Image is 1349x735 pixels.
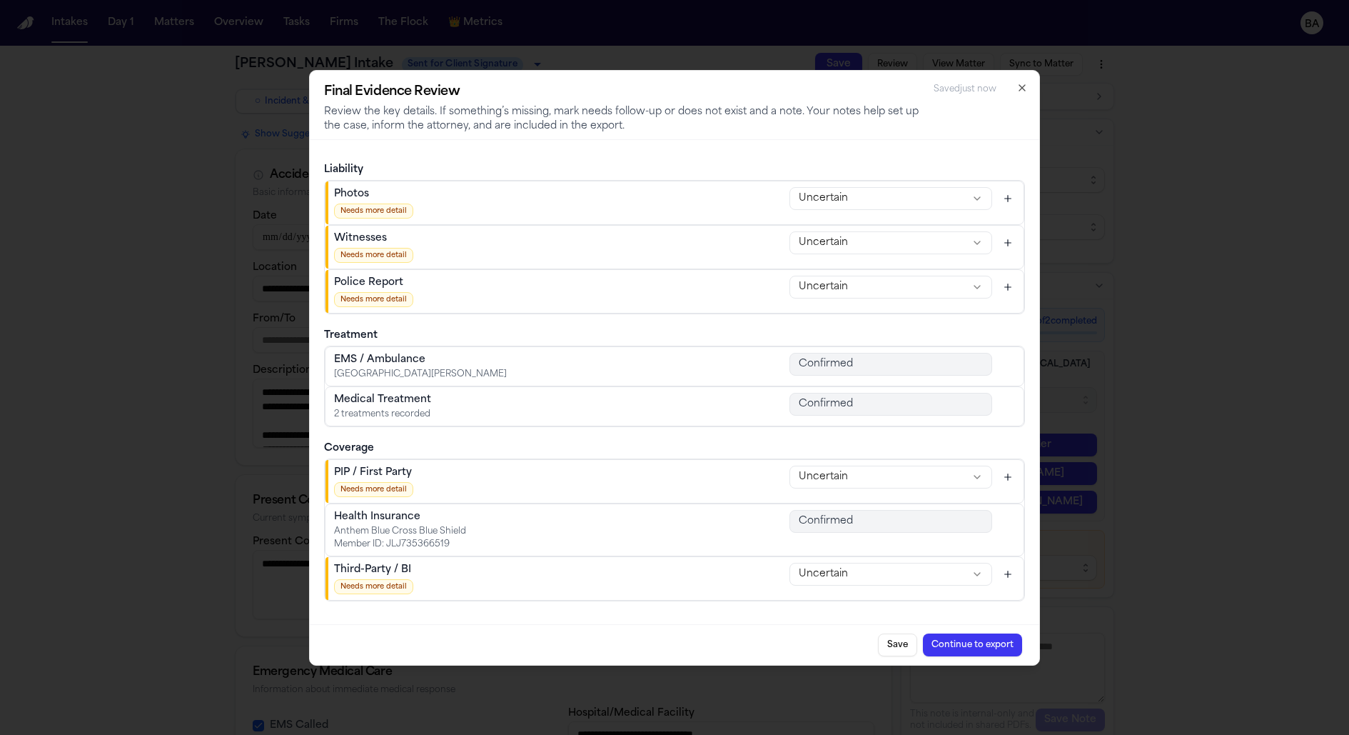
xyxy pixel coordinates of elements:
div: Medical Treatment [334,393,431,407]
div: Witnesses [334,231,413,246]
button: Add context for Photos [998,189,1018,209]
div: Third-Party / BI [334,563,413,577]
h2: Final Evidence Review [324,82,925,102]
div: Medical Treatment status (locked) [789,393,992,416]
div: Anthem Blue Cross Blue Shield [334,526,466,537]
span: Needs more detail [334,482,413,497]
span: Saved just now [934,85,996,94]
h3: Treatment [324,329,1025,343]
div: Health Insurance [334,510,466,524]
span: Needs more detail [334,248,413,263]
button: Save [878,634,917,656]
button: Photos status [789,187,992,210]
span: Needs more detail [334,204,413,219]
div: EMS / Ambulance [334,353,507,367]
p: Review the key details. If something’s missing, mark needs follow-up or does not exist and a note... [324,105,925,134]
button: PIP / First Party status [789,466,992,489]
button: Continue to export [923,634,1022,656]
div: PIP / First Party [334,466,413,480]
button: Add context for Third-Party / BI [998,564,1018,584]
button: Add context for Police Report [998,277,1018,297]
div: Member ID: JLJ735366519 [334,539,466,550]
h3: Liability [324,163,1025,177]
span: Needs more detail [334,579,413,594]
div: [GEOGRAPHIC_DATA][PERSON_NAME] [334,369,507,380]
div: Health Insurance status (locked) [789,510,992,533]
button: Third-Party / BI status [789,563,992,586]
span: Needs more detail [334,292,413,307]
div: 2 treatments recorded [334,409,431,420]
h3: Coverage [324,441,1025,456]
div: Police Report [334,276,413,290]
div: Photos [334,187,413,201]
button: Add context for Witnesses [998,233,1018,253]
div: EMS / Ambulance status (locked) [789,353,992,376]
button: Add context for PIP / First Party [998,467,1018,487]
button: Police Report status [789,276,992,299]
button: Witnesses status [789,231,992,254]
